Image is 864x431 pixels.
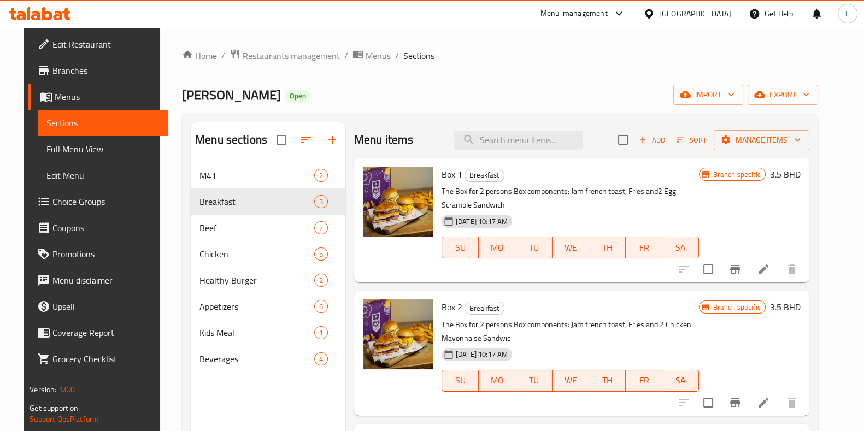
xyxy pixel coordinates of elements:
[293,127,319,153] span: Sort sections
[630,373,658,388] span: FR
[30,412,99,426] a: Support.OpsPlatform
[319,127,345,153] button: Add section
[756,88,809,102] span: export
[314,169,328,182] div: items
[779,389,805,416] button: delete
[199,274,314,287] span: Healthy Burger
[182,49,217,62] a: Home
[722,389,748,416] button: Branch-specific-item
[589,370,626,392] button: TH
[52,300,160,313] span: Upsell
[28,188,168,215] a: Choice Groups
[314,300,328,313] div: items
[667,373,695,388] span: SA
[442,166,462,182] span: Box 1
[662,237,699,258] button: SA
[314,274,328,287] div: items
[757,263,770,276] a: Edit menu item
[270,128,293,151] span: Select all sections
[674,132,709,149] button: Sort
[673,85,743,105] button: import
[191,215,345,241] div: Beef7
[199,221,314,234] span: Beef
[630,240,658,256] span: FR
[722,133,801,147] span: Manage items
[28,320,168,346] a: Coverage Report
[199,326,314,339] span: Kids Meal
[354,132,414,148] h2: Menu items
[363,167,433,237] img: Box 1
[199,352,314,365] span: Beverages
[314,352,328,365] div: items
[55,90,160,103] span: Menus
[442,185,699,212] p: The Box for 2 persons Box components: Jam french toast, Fries and2 Egg Scramble Sandwich
[46,116,160,129] span: Sections
[243,49,340,62] span: Restaurants management
[315,197,327,207] span: 3
[714,130,809,150] button: Manage items
[708,169,765,180] span: Branch specific
[58,382,75,397] span: 1.0.0
[191,320,345,346] div: Kids Meal1
[191,346,345,372] div: Beverages4
[589,237,626,258] button: TH
[634,132,669,149] button: Add
[315,223,327,233] span: 7
[315,328,327,338] span: 1
[199,247,314,261] span: Chicken
[38,162,168,188] a: Edit Menu
[314,221,328,234] div: items
[366,49,391,62] span: Menus
[191,293,345,320] div: Appetizers6
[677,134,707,146] span: Sort
[465,302,504,315] div: Breakfast
[483,240,511,256] span: MO
[191,162,345,188] div: M412
[659,8,731,20] div: [GEOGRAPHIC_DATA]
[363,299,433,369] img: Box 2
[314,326,328,339] div: items
[199,169,314,182] div: M41
[593,373,621,388] span: TH
[199,300,314,313] span: Appetizers
[770,167,801,182] h6: 3.5 BHD
[315,249,327,259] span: 5
[28,31,168,57] a: Edit Restaurant
[28,267,168,293] a: Menu disclaimer
[52,221,160,234] span: Coupons
[708,302,765,312] span: Branch specific
[637,134,667,146] span: Add
[667,240,695,256] span: SA
[28,84,168,110] a: Menus
[442,370,479,392] button: SU
[757,396,770,409] a: Edit menu item
[465,169,504,181] span: Breakfast
[221,49,225,62] li: /
[451,216,512,227] span: [DATE] 10:17 AM
[314,247,328,261] div: items
[352,49,391,63] a: Menus
[442,299,462,315] span: Box 2
[191,188,345,215] div: Breakfast3
[199,195,314,208] span: Breakfast
[403,49,434,62] span: Sections
[230,49,340,63] a: Restaurants management
[28,346,168,372] a: Grocery Checklist
[182,82,281,107] span: [PERSON_NAME]
[557,373,585,388] span: WE
[285,91,310,101] span: Open
[520,373,548,388] span: TU
[191,267,345,293] div: Healthy Burger2
[344,49,348,62] li: /
[30,382,56,397] span: Version:
[28,57,168,84] a: Branches
[626,237,662,258] button: FR
[52,38,160,51] span: Edit Restaurant
[515,237,552,258] button: TU
[722,256,748,282] button: Branch-specific-item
